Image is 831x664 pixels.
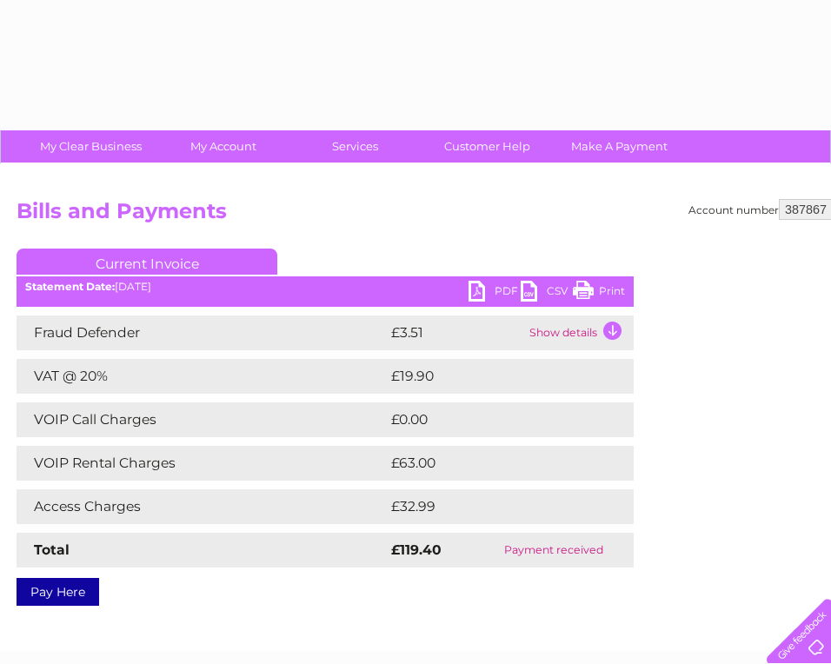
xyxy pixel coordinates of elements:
[548,130,691,163] a: Make A Payment
[283,130,427,163] a: Services
[17,315,387,350] td: Fraud Defender
[17,281,634,293] div: [DATE]
[387,402,594,437] td: £0.00
[387,489,599,524] td: £32.99
[17,402,387,437] td: VOIP Call Charges
[387,359,598,394] td: £19.90
[19,130,163,163] a: My Clear Business
[17,578,99,606] a: Pay Here
[521,281,573,306] a: CSV
[469,281,521,306] a: PDF
[475,533,634,568] td: Payment received
[17,249,277,275] a: Current Invoice
[17,359,387,394] td: VAT @ 20%
[391,541,442,558] strong: £119.40
[151,130,295,163] a: My Account
[25,280,115,293] b: Statement Date:
[387,315,525,350] td: £3.51
[415,130,559,163] a: Customer Help
[17,489,387,524] td: Access Charges
[17,446,387,481] td: VOIP Rental Charges
[525,315,634,350] td: Show details
[34,541,70,558] strong: Total
[387,446,599,481] td: £63.00
[573,281,625,306] a: Print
